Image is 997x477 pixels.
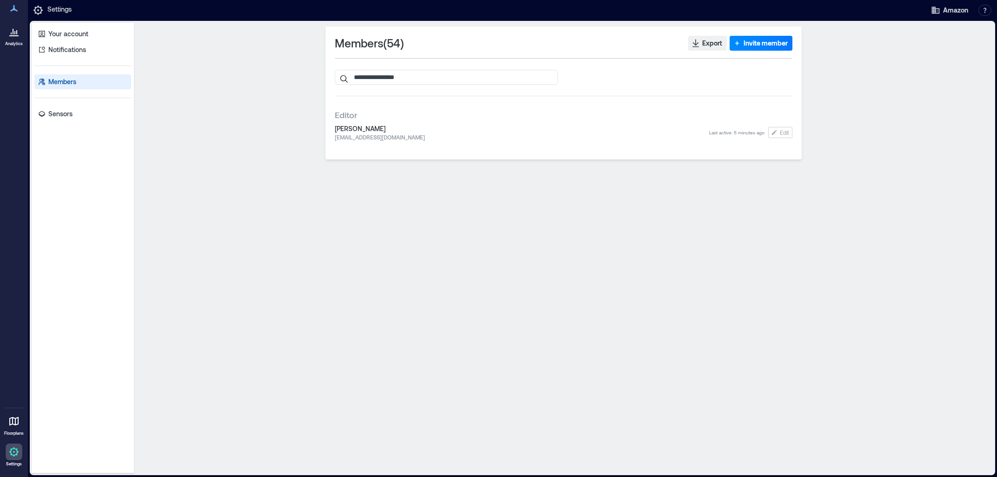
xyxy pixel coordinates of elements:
[48,77,76,86] p: Members
[3,441,25,470] a: Settings
[34,42,131,57] a: Notifications
[2,20,26,49] a: Analytics
[688,36,727,51] button: Export
[943,6,968,15] span: Amazon
[47,5,72,16] p: Settings
[335,133,709,141] span: [EMAIL_ADDRESS][DOMAIN_NAME]
[48,45,86,54] p: Notifications
[768,127,792,138] button: Edit
[335,36,404,51] span: Members ( 54 )
[5,41,23,46] p: Analytics
[780,129,789,136] span: Edit
[1,410,27,439] a: Floorplans
[48,29,88,39] p: Your account
[34,74,131,89] a: Members
[744,39,788,48] span: Invite member
[34,26,131,41] a: Your account
[48,109,73,119] p: Sensors
[709,129,764,136] span: Last active : 5 minutes ago
[335,124,709,133] span: [PERSON_NAME]
[34,106,131,121] a: Sensors
[6,461,22,467] p: Settings
[335,109,357,120] span: Editor
[4,431,24,436] p: Floorplans
[928,3,971,18] button: Amazon
[702,39,722,48] span: Export
[730,36,792,51] button: Invite member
